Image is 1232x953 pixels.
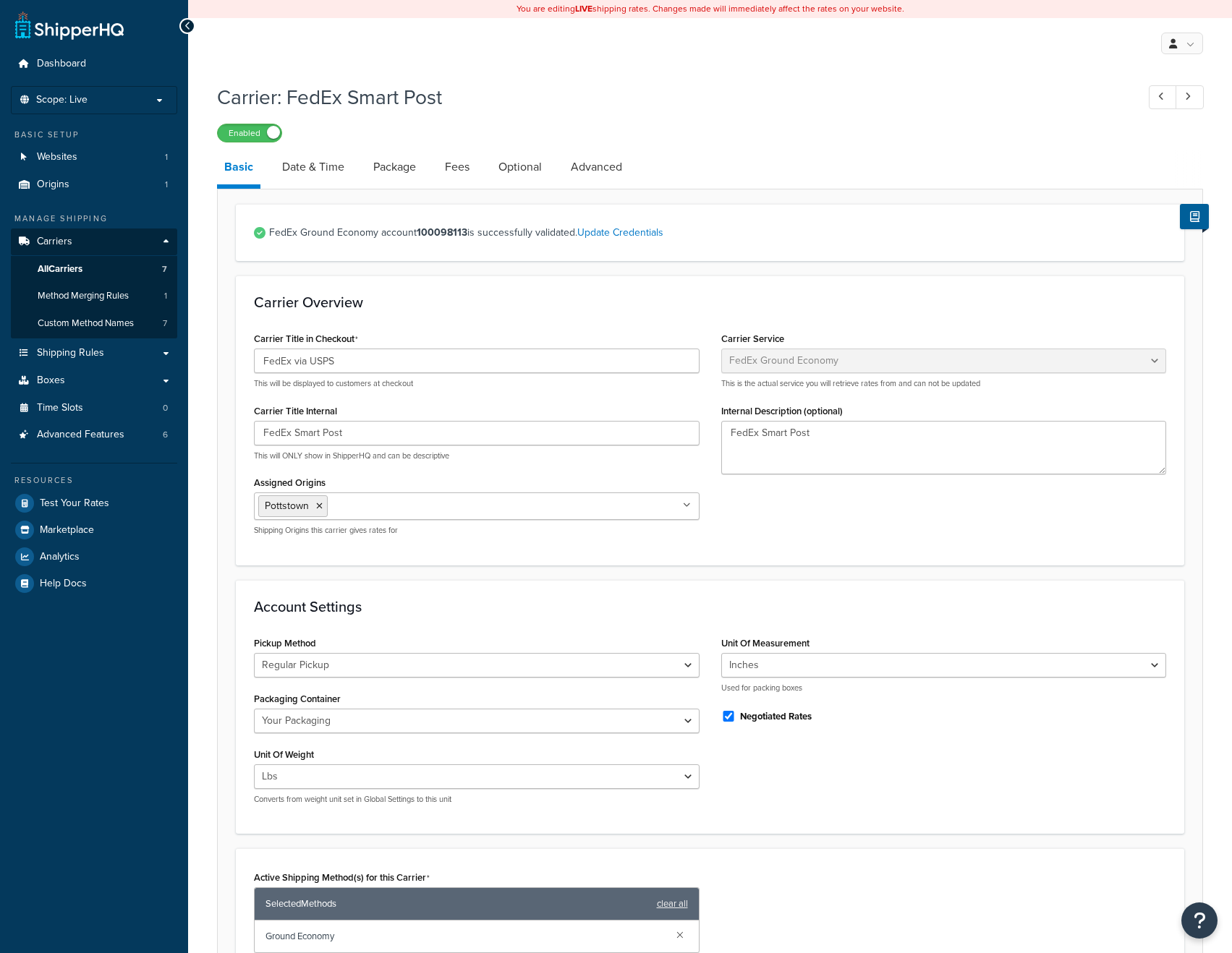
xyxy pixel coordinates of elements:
[11,570,177,597] a: Help Docs
[254,872,430,884] label: Active Shipping Method(s) for this Carrier
[40,578,87,590] span: Help Docs
[11,340,177,367] a: Shipping Rules
[11,422,177,448] li: Advanced Features
[721,421,1167,474] textarea: FedEx Smart Post
[11,228,177,338] li: Carriers
[11,144,177,171] li: Websites
[11,129,177,141] div: Basic Setup
[40,497,109,510] span: Test Your Rates
[564,150,629,184] a: Advanced
[11,517,177,543] a: Marketplace
[11,310,177,337] li: Custom Method Names
[575,2,592,15] b: LIVE
[38,263,82,275] span: All Carriers
[164,290,167,302] span: 1
[11,213,177,225] div: Manage Shipping
[275,150,352,184] a: Date & Time
[11,256,177,283] a: AllCarriers7
[721,333,784,344] label: Carrier Service
[11,395,177,422] li: Time Slots
[11,228,177,255] a: Carriers
[37,179,69,191] span: Origins
[217,150,260,189] a: Basic
[11,310,177,337] a: Custom Method Names7
[11,144,177,171] a: Websites1
[37,402,83,414] span: Time Slots
[218,124,281,142] label: Enabled
[1180,204,1209,229] button: Show Help Docs
[254,794,700,805] p: Converts from weight unit set in Global Settings to this unit
[163,429,168,441] span: 6
[11,367,177,394] a: Boxes
[38,317,134,330] span: Custom Method Names
[36,94,88,106] span: Scope: Live
[40,524,94,537] span: Marketplace
[254,406,337,416] label: Carrier Title Internal
[265,894,650,914] span: Selected Methods
[254,378,700,389] p: This will be displayed to customers at checkout
[163,402,168,414] span: 0
[254,333,358,345] label: Carrier Title in Checkout
[37,429,124,441] span: Advanced Features
[1181,902,1218,939] button: Open Resource Center
[417,225,467,240] strong: 100098113
[38,290,129,302] span: Method Merging Rules
[11,171,177,198] a: Origins1
[37,347,104,359] span: Shipping Rules
[254,749,314,760] label: Unit Of Weight
[165,151,168,163] span: 1
[269,223,1166,243] span: FedEx Ground Economy account is successfully validated.
[254,450,700,461] p: This will ONLY show in ShipperHQ and can be descriptive
[265,498,309,513] span: Pottstown
[254,477,326,488] label: Assigned Origins
[491,150,549,184] a: Optional
[721,638,810,649] label: Unit Of Measurement
[11,422,177,448] a: Advanced Features6
[577,225,663,240] a: Update Credentials
[1149,85,1177,109] a: Previous Record
[254,638,316,649] label: Pickup Method
[162,263,167,275] span: 7
[721,683,1167,693] p: Used for packing boxes
[254,599,1166,615] h3: Account Settings
[265,926,665,946] span: Ground Economy
[1176,85,1204,109] a: Next Record
[37,375,65,387] span: Boxes
[740,710,812,723] label: Negotiated Rates
[163,317,167,330] span: 7
[11,51,177,77] a: Dashboard
[217,83,1122,111] h1: Carrier: FedEx Smart Post
[11,171,177,198] li: Origins
[438,150,477,184] a: Fees
[40,551,80,563] span: Analytics
[254,525,700,536] p: Shipping Origins this carrier gives rates for
[11,474,177,487] div: Resources
[37,236,72,248] span: Carriers
[11,490,177,516] a: Test Your Rates
[657,894,688,914] a: clear all
[37,151,77,163] span: Websites
[165,179,168,191] span: 1
[254,693,341,704] label: Packaging Container
[721,406,843,416] label: Internal Description (optional)
[11,283,177,309] a: Method Merging Rules1
[366,150,423,184] a: Package
[11,395,177,422] a: Time Slots0
[254,294,1166,310] h3: Carrier Overview
[11,283,177,309] li: Method Merging Rules
[11,544,177,570] a: Analytics
[721,378,1167,389] p: This is the actual service you will retrieve rates from and can not be updated
[37,58,86,70] span: Dashboard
